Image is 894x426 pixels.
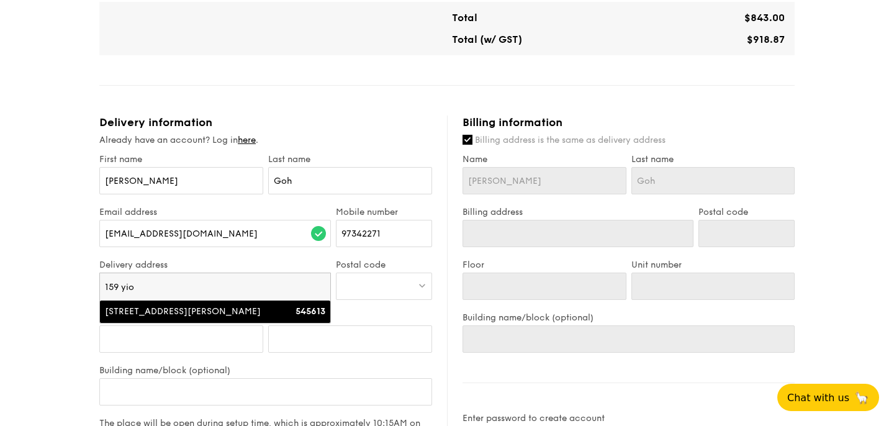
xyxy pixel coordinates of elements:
span: 🦙 [854,391,869,405]
div: Already have an account? Log in . [99,134,432,147]
label: Unit number [268,312,432,323]
label: Building name/block (optional) [99,365,432,376]
label: Delivery address [99,260,331,270]
label: Unit number [631,260,795,270]
label: Email address [99,207,331,217]
input: Billing address is the same as delivery address [463,135,472,145]
span: Delivery information [99,116,212,129]
label: Last name [631,154,795,165]
span: Total [452,12,477,24]
label: Name [463,154,626,165]
span: Billing address is the same as delivery address [475,135,666,145]
span: $843.00 [744,12,785,24]
strong: 545613 [296,306,325,317]
span: $918.87 [747,34,785,45]
button: Chat with us🦙 [777,384,879,411]
label: First name [99,154,263,165]
label: Floor [463,260,626,270]
label: Billing address [463,207,693,217]
a: here [238,135,256,145]
label: Postal code [698,207,795,217]
div: [STREET_ADDRESS][PERSON_NAME] [105,306,270,318]
span: Chat with us [787,392,849,404]
label: Mobile number [336,207,432,217]
span: Billing information [463,116,562,129]
label: Postal code [336,260,432,270]
label: Building name/block (optional) [463,312,795,323]
label: Enter password to create account [463,413,795,424]
span: Total (w/ GST) [452,34,522,45]
img: icon-success.f839ccf9.svg [311,226,326,241]
label: Last name [268,154,432,165]
img: icon-dropdown.fa26e9f9.svg [418,281,427,290]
